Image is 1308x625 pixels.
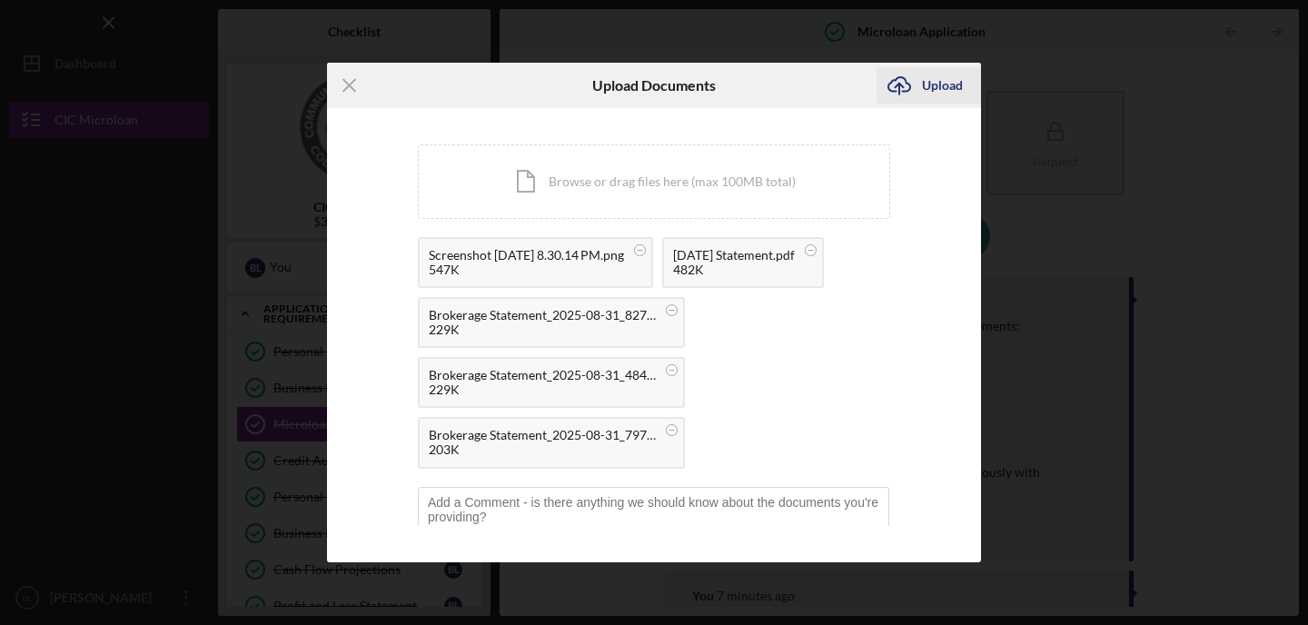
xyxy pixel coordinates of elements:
[429,382,656,397] div: 229K
[429,368,656,382] div: Brokerage Statement_2025-08-31_484.PDF
[673,248,795,263] div: [DATE] Statement.pdf
[429,428,656,442] div: Brokerage Statement_2025-08-31_797.PDF
[877,67,981,104] button: Upload
[429,322,656,337] div: 229K
[429,248,624,263] div: Screenshot [DATE] 8.30.14 PM.png
[429,308,656,322] div: Brokerage Statement_2025-08-31_827.PDF
[429,263,624,277] div: 547K
[922,67,963,104] div: Upload
[429,442,656,457] div: 203K
[592,77,716,94] h6: Upload Documents
[673,263,795,277] div: 482K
